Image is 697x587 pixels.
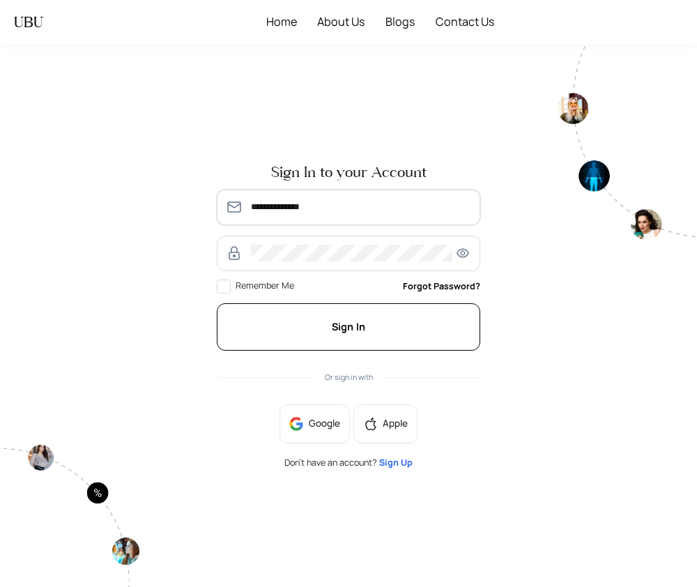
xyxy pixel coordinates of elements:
span: Or sign in with [325,372,373,382]
span: Blogs [385,2,415,43]
img: authpagecirlce2-Tt0rwQ38.png [558,45,697,240]
button: appleApple [353,404,418,443]
img: google-BnAmSPDJ.png [289,417,303,431]
img: SmmOVPU3il4LzjOz1YszJ8A9TzvK+6qU9RAAAAAElFTkSuQmCC [226,199,243,215]
span: About Us [317,2,365,43]
span: Don’t have an account? [284,459,413,468]
span: Sign In [332,319,365,335]
span: Contact Us [436,2,495,43]
span: Remember Me [236,280,294,291]
span: eye [454,247,471,259]
span: Apple [383,416,408,432]
img: RzWbU6KsXbv8M5bTtlu7p38kHlzSfb4MlcTUAAAAASUVORK5CYII= [226,245,243,261]
span: Google [309,416,340,432]
a: Forgot Password? [392,279,480,294]
span: apple [364,417,378,431]
a: Sign Up [379,457,413,468]
span: Home [266,2,297,43]
span: Sign In to your Account [217,165,480,180]
button: Google [279,404,350,443]
a: UBU [14,2,43,43]
button: Sign In [217,303,480,351]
